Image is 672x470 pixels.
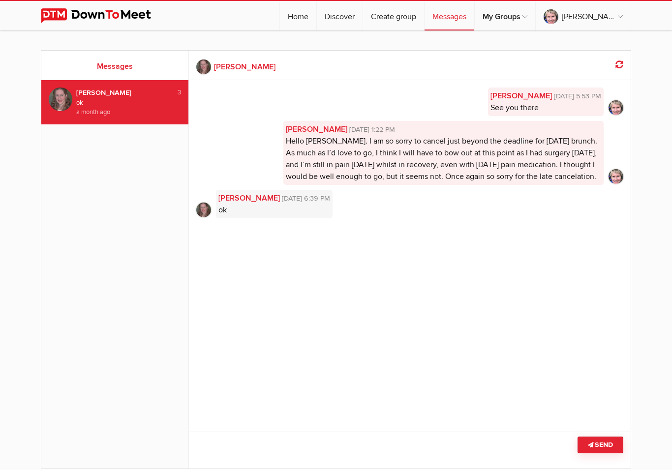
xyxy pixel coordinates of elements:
[490,90,601,102] a: [PERSON_NAME][DATE] 5:53 PM
[552,91,601,102] span: [DATE] 5:53 PM
[609,169,623,184] img: cropped.jpg
[41,8,166,23] img: DownToMeet
[286,123,601,135] a: [PERSON_NAME][DATE] 1:22 PM
[196,59,624,74] a: [PERSON_NAME]
[214,61,275,73] b: [PERSON_NAME]
[280,193,330,204] span: [DATE] 6:39 PM
[363,1,424,30] a: Create group
[425,1,474,30] a: Messages
[286,136,597,181] span: Hello [PERSON_NAME]. I am so sorry to cancel just beyond the deadline for [DATE] brunch. As much ...
[347,124,395,135] span: [DATE] 1:22 PM
[76,98,181,108] div: ok
[317,1,363,30] a: Discover
[536,1,631,30] a: [PERSON_NAME]
[609,100,623,115] img: cropped.jpg
[76,108,181,117] div: a month ago
[49,88,72,111] img: vicki sawyer
[475,1,535,30] a: My Groups
[166,88,181,97] div: 3
[49,60,181,72] h2: Messages
[280,1,316,30] a: Home
[196,203,211,217] img: cropped.jpg
[218,205,227,215] span: ok
[578,437,623,453] button: Send
[76,88,166,98] div: [PERSON_NAME]
[49,88,181,117] a: vicki sawyer 3 [PERSON_NAME] ok a month ago
[218,192,330,204] a: [PERSON_NAME][DATE] 6:39 PM
[490,103,539,113] span: See you there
